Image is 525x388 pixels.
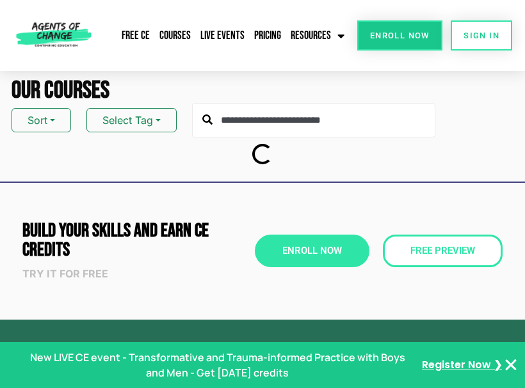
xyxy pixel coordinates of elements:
[22,221,232,260] h2: Build Your Skills and Earn CE CREDITS
[410,246,475,256] span: Free Preview
[370,31,430,40] span: Enroll Now
[255,235,369,267] a: Enroll Now
[12,79,513,103] h2: Our Courses
[464,31,499,40] span: SIGN IN
[251,21,284,50] a: Pricing
[12,108,71,132] button: Sort
[86,108,177,132] button: Select Tag
[113,21,348,50] nav: Menu
[287,21,348,50] a: Resources
[156,21,194,50] a: Courses
[357,20,442,50] a: Enroll Now
[118,21,153,50] a: Free CE
[383,235,503,267] a: Free Preview
[422,358,502,372] a: Register Now ❯
[451,20,512,50] a: SIGN IN
[22,267,108,280] strong: Try it for free
[23,350,412,380] p: New LIVE CE event - Transformative and Trauma-informed Practice with Boys and Men - Get [DATE] cr...
[503,357,519,373] button: Close Banner
[282,246,342,256] span: Enroll Now
[197,21,248,50] a: Live Events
